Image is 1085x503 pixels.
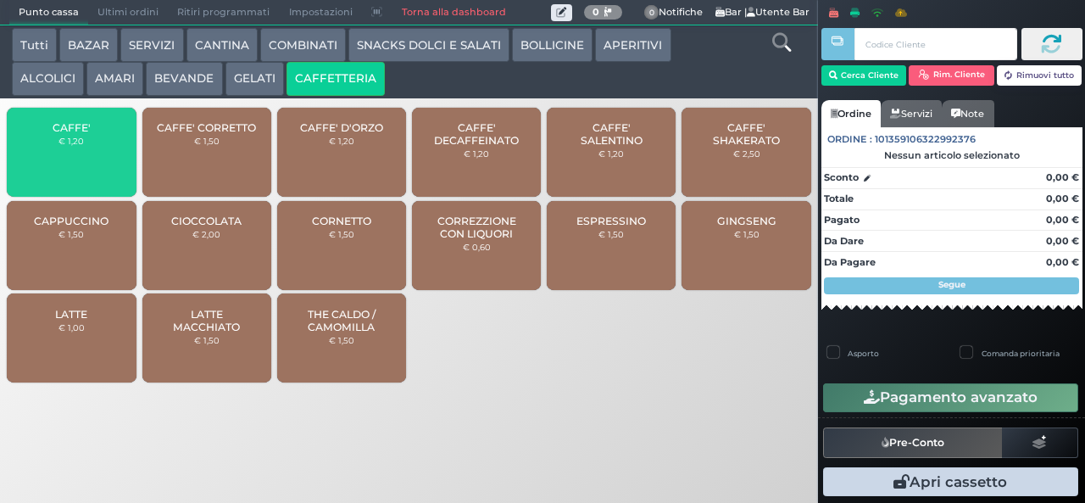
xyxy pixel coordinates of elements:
button: Tutti [12,28,57,62]
button: Rim. Cliente [909,65,994,86]
strong: Sconto [824,170,859,185]
span: Ultimi ordini [88,1,168,25]
small: € 1,50 [329,229,354,239]
b: 0 [593,6,599,18]
small: € 2,00 [192,229,220,239]
button: BOLLICINE [512,28,593,62]
span: THE CALDO / CAMOMILLA [292,308,392,333]
a: Note [942,100,993,127]
small: € 2,50 [733,148,760,159]
button: SNACKS DOLCI E SALATI [348,28,509,62]
strong: 0,00 € [1046,214,1079,226]
label: Asporto [848,348,879,359]
button: SERVIZI [120,28,183,62]
strong: 0,00 € [1046,256,1079,268]
label: Comanda prioritaria [982,348,1060,359]
div: Nessun articolo selezionato [821,149,1082,161]
strong: 0,00 € [1046,171,1079,183]
strong: Segue [938,279,965,290]
span: 101359106322992376 [875,132,976,147]
button: APERITIVI [595,28,670,62]
span: CAPPUCCINO [34,215,108,227]
small: € 1,50 [598,229,624,239]
span: LATTE [55,308,87,321]
button: Cerca Cliente [821,65,907,86]
button: Pagamento avanzato [823,383,1078,412]
span: Punto cassa [9,1,88,25]
small: € 1,20 [329,136,354,146]
span: LATTE MACCHIATO [156,308,257,333]
button: GELATI [225,62,284,96]
button: ALCOLICI [12,62,84,96]
span: Impostazioni [280,1,362,25]
button: AMARI [86,62,143,96]
a: Torna alla dashboard [392,1,515,25]
span: CAFFE' [53,121,91,134]
small: € 1,50 [194,136,220,146]
button: COMBINATI [260,28,346,62]
strong: Pagato [824,214,860,226]
strong: Da Dare [824,235,864,247]
button: Pre-Conto [823,428,1003,458]
a: Ordine [821,100,881,127]
small: € 1,50 [734,229,759,239]
button: BAZAR [59,28,118,62]
span: ESPRESSINO [576,215,646,227]
strong: Da Pagare [824,256,876,268]
span: Ordine : [827,132,872,147]
span: CAFFE' SHAKERATO [696,121,797,147]
span: GINGSENG [717,215,776,227]
span: CAFFE' DECAFFEINATO [426,121,527,147]
strong: Totale [824,193,854,204]
span: CORNETTO [312,215,371,227]
small: € 1,50 [194,335,220,345]
button: Apri cassetto [823,467,1078,496]
button: CAFFETTERIA [287,62,385,96]
button: Rimuovi tutto [997,65,1082,86]
small: € 0,60 [463,242,491,252]
button: CANTINA [186,28,258,62]
strong: 0,00 € [1046,193,1079,204]
span: CORREZZIONE CON LIQUORI [426,215,527,240]
small: € 1,20 [58,136,84,146]
span: Ritiri programmati [168,1,279,25]
small: € 1,00 [58,322,85,333]
span: CAFFE' CORRETTO [157,121,256,134]
small: € 1,50 [329,335,354,345]
span: 0 [644,5,659,20]
span: CAFFE' SALENTINO [561,121,662,147]
small: € 1,50 [58,229,84,239]
span: CIOCCOLATA [171,215,242,227]
small: € 1,20 [464,148,489,159]
button: BEVANDE [146,62,222,96]
strong: 0,00 € [1046,235,1079,247]
span: CAFFE' D'ORZO [300,121,383,134]
small: € 1,20 [598,148,624,159]
a: Servizi [881,100,942,127]
input: Codice Cliente [854,28,1016,60]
